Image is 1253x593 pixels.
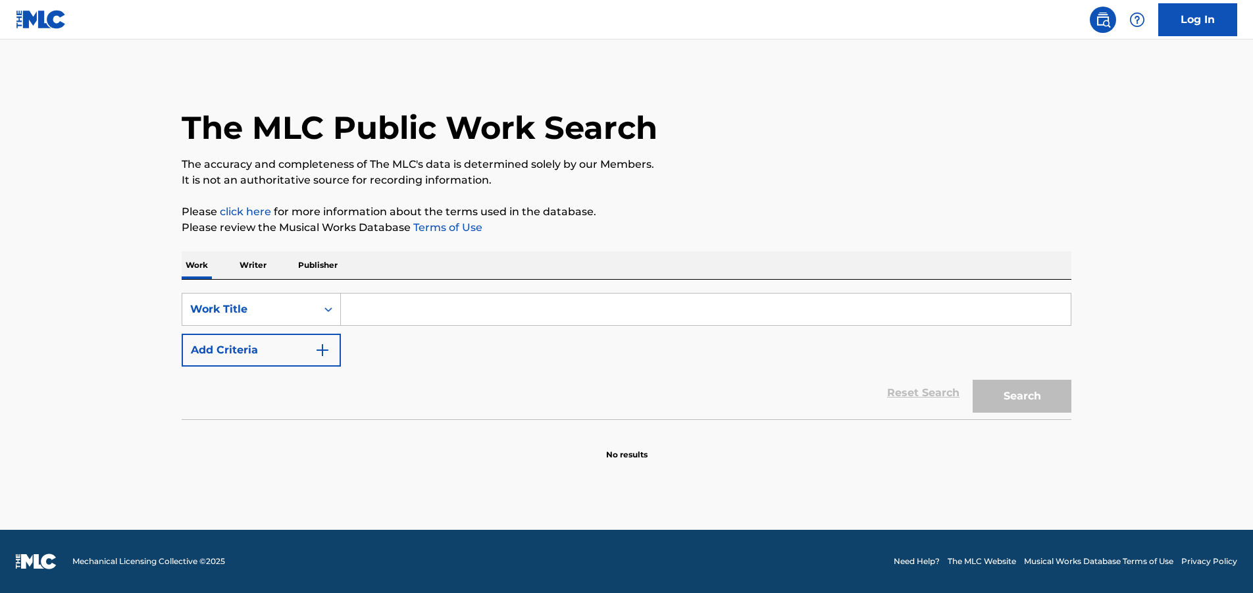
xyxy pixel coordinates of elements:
[1187,530,1253,593] iframe: Chat Widget
[182,108,657,147] h1: The MLC Public Work Search
[182,220,1071,236] p: Please review the Musical Works Database
[182,157,1071,172] p: The accuracy and completeness of The MLC's data is determined solely by our Members.
[182,172,1071,188] p: It is not an authoritative source for recording information.
[182,334,341,367] button: Add Criteria
[1181,555,1237,567] a: Privacy Policy
[236,251,270,279] p: Writer
[948,555,1016,567] a: The MLC Website
[16,554,57,569] img: logo
[294,251,342,279] p: Publisher
[606,433,648,461] p: No results
[1129,12,1145,28] img: help
[182,204,1071,220] p: Please for more information about the terms used in the database.
[182,293,1071,419] form: Search Form
[190,301,309,317] div: Work Title
[315,342,330,358] img: 9d2ae6d4665cec9f34b9.svg
[1090,7,1116,33] a: Public Search
[16,10,66,29] img: MLC Logo
[1158,3,1237,36] a: Log In
[411,221,482,234] a: Terms of Use
[220,205,271,218] a: click here
[182,251,212,279] p: Work
[894,555,940,567] a: Need Help?
[72,555,225,567] span: Mechanical Licensing Collective © 2025
[1024,555,1173,567] a: Musical Works Database Terms of Use
[1124,7,1150,33] div: Help
[1095,12,1111,28] img: search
